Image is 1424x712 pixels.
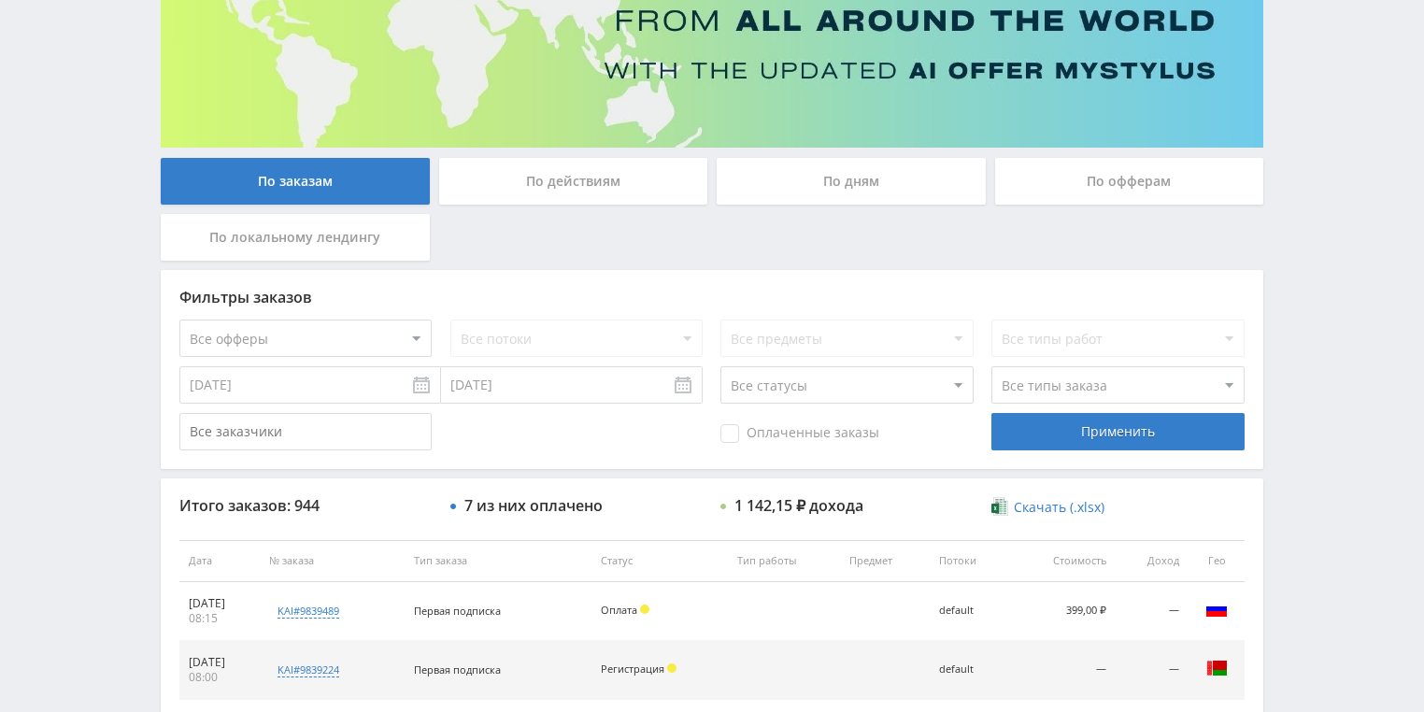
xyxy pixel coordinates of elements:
[189,611,250,626] div: 08:15
[414,662,501,676] span: Первая подписка
[278,604,339,619] div: kai#9839489
[161,158,430,205] div: По заказам
[939,605,1002,617] div: default
[278,662,339,677] div: kai#9839224
[991,413,1244,450] div: Применить
[179,289,1245,306] div: Фильтры заказов
[601,662,664,676] span: Регистрация
[1189,540,1245,582] th: Гео
[439,158,708,205] div: По действиям
[1014,500,1104,515] span: Скачать (.xlsx)
[840,540,930,582] th: Предмет
[1011,540,1116,582] th: Стоимость
[161,214,430,261] div: По локальному лендингу
[179,497,432,514] div: Итого заказов: 944
[179,540,260,582] th: Дата
[995,158,1264,205] div: По офферам
[601,603,637,617] span: Оплата
[591,540,728,582] th: Статус
[179,413,432,450] input: Все заказчики
[991,498,1104,517] a: Скачать (.xlsx)
[734,497,863,514] div: 1 142,15 ₽ дохода
[1116,540,1189,582] th: Доход
[720,424,879,443] span: Оплаченные заказы
[717,158,986,205] div: По дням
[939,663,1002,676] div: default
[930,540,1011,582] th: Потоки
[189,670,250,685] div: 08:00
[260,540,405,582] th: № заказа
[1011,582,1116,641] td: 399,00 ₽
[464,497,603,514] div: 7 из них оплачено
[189,655,250,670] div: [DATE]
[1205,657,1228,679] img: blr.png
[667,663,676,673] span: Холд
[640,605,649,614] span: Холд
[405,540,591,582] th: Тип заказа
[189,596,250,611] div: [DATE]
[1116,582,1189,641] td: —
[1116,641,1189,700] td: —
[991,497,1007,516] img: xlsx
[414,604,501,618] span: Первая подписка
[728,540,840,582] th: Тип работы
[1011,641,1116,700] td: —
[1205,598,1228,620] img: rus.png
